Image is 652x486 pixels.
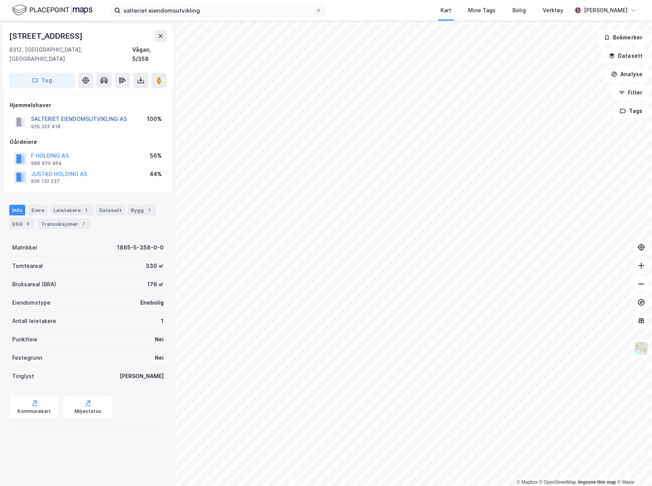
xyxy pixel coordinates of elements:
div: Verktøy [543,6,563,15]
div: 926 132 237 [31,178,60,184]
button: Datasett [602,48,649,64]
div: 926 325 418 [31,124,60,130]
iframe: Chat Widget [614,449,652,486]
div: 8312, [GEOGRAPHIC_DATA], [GEOGRAPHIC_DATA] [9,45,132,64]
div: 330 ㎡ [146,261,164,271]
div: Vågan, 5/358 [132,45,167,64]
div: Nei [155,353,164,362]
div: Tomteareal [12,261,43,271]
div: 1 [145,206,153,214]
div: Kart [441,6,451,15]
div: Punktleie [12,335,37,344]
div: Tinglyst [12,372,34,381]
div: Festegrunn [12,353,42,362]
img: Z [634,341,649,356]
div: [PERSON_NAME] [120,372,164,381]
button: Analyse [605,67,649,82]
div: Mine Tags [468,6,496,15]
button: Tags [613,103,649,119]
div: 988 970 964 [31,160,62,166]
div: Leietakere [50,205,93,215]
div: [PERSON_NAME] [584,6,628,15]
div: 176 ㎡ [147,280,164,289]
img: logo.f888ab2527a4732fd821a326f86c7f29.svg [12,3,93,17]
div: 1865-5-358-0-0 [117,243,164,252]
div: Transaksjoner [38,219,90,229]
button: Tag [9,73,75,88]
div: 56% [150,151,162,160]
div: 44% [150,170,162,179]
div: Gårdeiere [10,137,166,147]
div: Bygg [128,205,156,215]
div: Bruksareal (BRA) [12,280,56,289]
div: Kontrollprogram for chat [614,449,652,486]
div: [STREET_ADDRESS] [9,30,84,42]
div: Kommunekart [18,408,51,414]
div: Datasett [96,205,125,215]
div: Enebolig [140,298,164,307]
div: Hjemmelshaver [10,101,166,110]
div: Eiendomstype [12,298,50,307]
input: Søk på adresse, matrikkel, gårdeiere, leietakere eller personer [120,5,315,16]
a: OpenStreetMap [539,479,576,485]
div: Miljøstatus [75,408,101,414]
button: Bokmerker [597,30,649,45]
div: Bolig [512,6,526,15]
div: Nei [155,335,164,344]
div: 7 [80,220,87,228]
a: Mapbox [517,479,538,485]
div: 100% [147,114,162,124]
div: 3 [24,220,32,228]
div: ESG [9,219,35,229]
button: Filter [612,85,649,100]
div: 1 [161,316,164,326]
div: Matrikkel [12,243,37,252]
div: Eiere [28,205,47,215]
div: Info [9,205,25,215]
a: Improve this map [578,479,616,485]
div: 1 [82,206,90,214]
div: Antall leietakere [12,316,56,326]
